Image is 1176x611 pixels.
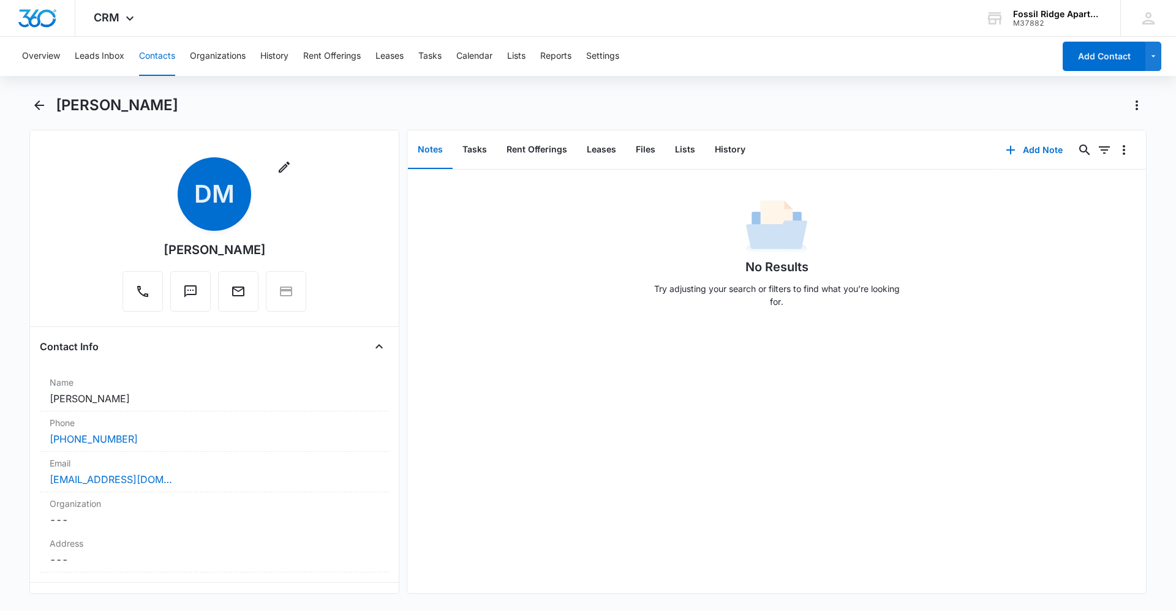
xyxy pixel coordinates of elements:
button: Tasks [453,131,497,169]
button: Overview [22,37,60,76]
div: Organization--- [40,492,389,532]
button: Tasks [418,37,442,76]
button: Leases [375,37,404,76]
label: Address [50,537,379,550]
label: Organization [50,497,379,510]
button: Lists [507,37,526,76]
button: Leases [577,131,626,169]
dd: --- [50,552,379,567]
dd: --- [50,512,379,527]
button: Calendar [456,37,492,76]
button: Contacts [139,37,175,76]
dd: [PERSON_NAME] [50,391,379,406]
button: Call [123,271,163,312]
div: Address--- [40,532,389,572]
button: Reports [540,37,571,76]
label: Email [50,457,379,470]
button: Back [29,96,48,115]
button: Close [369,337,389,356]
span: DM [178,157,251,231]
a: [EMAIL_ADDRESS][DOMAIN_NAME] [50,472,172,487]
button: Leads Inbox [75,37,124,76]
button: History [260,37,288,76]
button: Rent Offerings [497,131,577,169]
button: History [705,131,755,169]
div: Email[EMAIL_ADDRESS][DOMAIN_NAME] [40,452,389,492]
div: account id [1013,19,1102,28]
button: Organizations [190,37,246,76]
img: No Data [746,197,807,258]
h4: Contact Info [40,339,99,354]
button: Add Contact [1063,42,1145,71]
div: Phone[PHONE_NUMBER] [40,411,389,452]
a: Email [218,290,258,301]
button: Email [218,271,258,312]
h1: [PERSON_NAME] [56,96,178,114]
p: Try adjusting your search or filters to find what you’re looking for. [648,282,905,308]
button: Lists [665,131,705,169]
button: Filters [1095,140,1114,160]
a: Call [123,290,163,301]
button: Rent Offerings [303,37,361,76]
a: Text [170,290,211,301]
label: Phone [50,416,379,429]
span: CRM [94,11,119,24]
h1: No Results [745,258,809,276]
label: Name [50,376,379,389]
a: [PHONE_NUMBER] [50,432,138,446]
button: Overflow Menu [1114,140,1134,160]
div: [PERSON_NAME] [164,241,266,259]
button: Text [170,271,211,312]
button: Settings [586,37,619,76]
button: Actions [1127,96,1147,115]
button: Add Note [993,135,1075,165]
button: Files [626,131,665,169]
button: Search... [1075,140,1095,160]
button: Notes [408,131,453,169]
div: account name [1013,9,1102,19]
div: Name[PERSON_NAME] [40,371,389,411]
